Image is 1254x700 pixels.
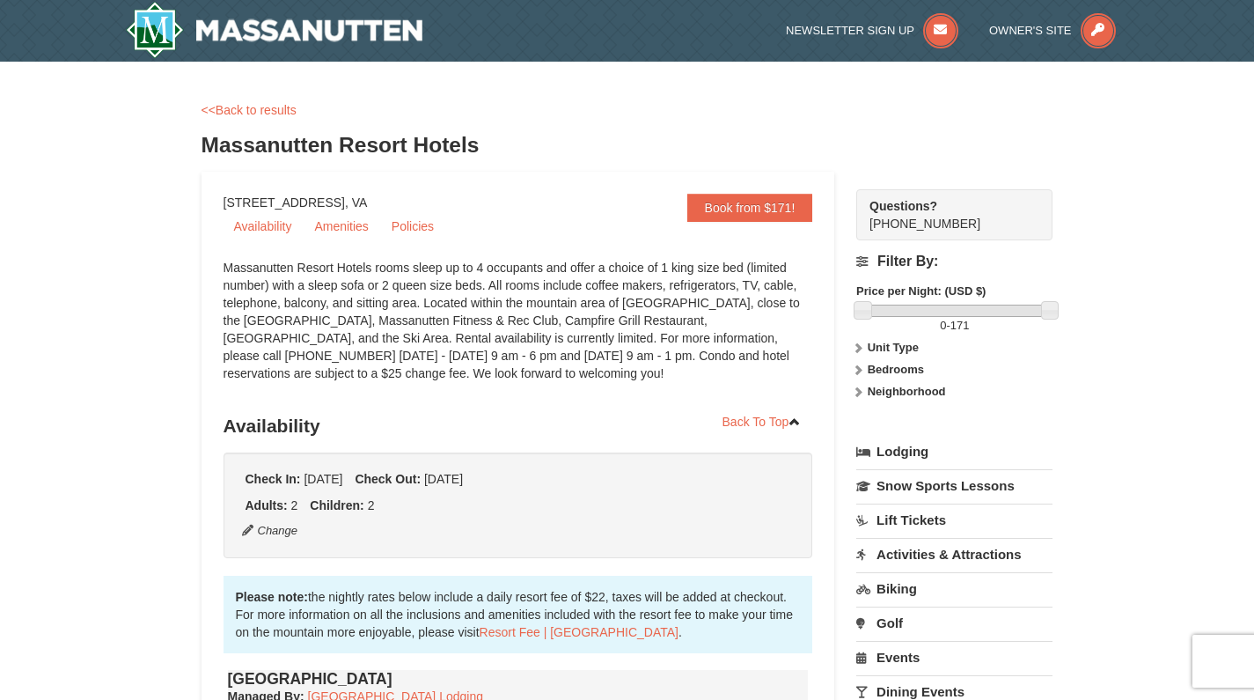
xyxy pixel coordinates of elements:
[224,409,813,444] h3: Availability
[856,436,1052,468] a: Lodging
[868,385,946,398] strong: Neighborhood
[236,590,308,604] strong: Please note:
[989,24,1072,37] span: Owner's Site
[869,199,937,213] strong: Questions?
[687,194,813,222] a: Book from $171!
[856,254,1052,269] h4: Filter By:
[202,128,1053,163] h3: Massanutten Resort Hotels
[786,24,958,37] a: Newsletter Sign Up
[355,472,421,486] strong: Check Out:
[224,576,813,653] div: the nightly rates below include a daily resort fee of $22, taxes will be added at checkout. For m...
[424,472,463,486] span: [DATE]
[868,341,919,354] strong: Unit Type
[856,572,1052,605] a: Biking
[869,197,1021,231] span: [PHONE_NUMBER]
[368,498,375,512] span: 2
[856,284,986,298] strong: Price per Night: (USD $)
[246,472,301,486] strong: Check In:
[856,317,1052,335] label: -
[241,521,299,541] button: Change
[480,625,678,639] a: Resort Fee | [GEOGRAPHIC_DATA]
[856,607,1052,639] a: Golf
[711,409,813,435] a: Back To Top
[856,538,1052,571] a: Activities & Attractions
[950,319,970,332] span: 171
[989,24,1116,37] a: Owner's Site
[304,472,342,486] span: [DATE]
[940,319,946,332] span: 0
[868,363,924,376] strong: Bedrooms
[224,259,813,400] div: Massanutten Resort Hotels rooms sleep up to 4 occupants and offer a choice of 1 king size bed (li...
[856,641,1052,674] a: Events
[246,498,288,512] strong: Adults:
[126,2,423,58] img: Massanutten Resort Logo
[856,469,1052,502] a: Snow Sports Lessons
[786,24,914,37] span: Newsletter Sign Up
[856,504,1052,536] a: Lift Tickets
[126,2,423,58] a: Massanutten Resort
[291,498,298,512] span: 2
[381,213,444,239] a: Policies
[228,670,809,688] h4: [GEOGRAPHIC_DATA]
[304,213,378,239] a: Amenities
[202,103,297,117] a: <<Back to results
[224,213,303,239] a: Availability
[310,498,363,512] strong: Children:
